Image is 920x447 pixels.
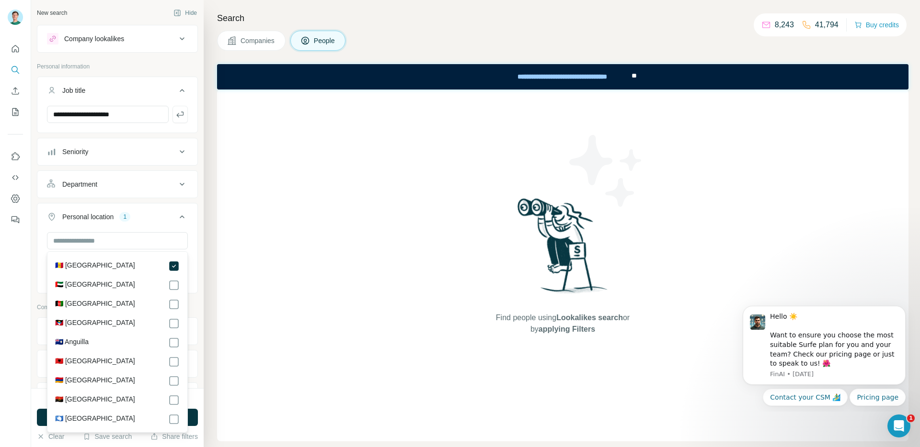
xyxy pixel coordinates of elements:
[37,320,197,343] button: Company
[854,18,899,32] button: Buy credits
[8,82,23,100] button: Enrich CSV
[37,352,197,375] button: Industry
[8,10,23,25] img: Avatar
[37,385,197,408] button: HQ location
[55,356,135,368] label: 🇦🇱 [GEOGRAPHIC_DATA]
[486,312,639,335] span: Find people using or by
[8,103,23,121] button: My lists
[563,128,649,214] img: Surfe Illustration - Stars
[37,173,197,196] button: Department
[8,169,23,186] button: Use Surfe API
[8,211,23,228] button: Feedback
[37,432,64,441] button: Clear
[37,303,198,312] p: Company information
[217,64,908,89] iframe: Banner
[55,375,135,387] label: 🇦🇲 [GEOGRAPHIC_DATA]
[907,414,915,422] span: 1
[55,279,135,291] label: 🇦🇪 [GEOGRAPHIC_DATA]
[8,190,23,207] button: Dashboard
[37,205,197,232] button: Personal location1
[37,140,197,163] button: Seniority
[83,432,132,441] button: Save search
[775,19,794,31] p: 8,243
[8,61,23,78] button: Search
[62,147,88,156] div: Seniority
[815,19,839,31] p: 41,794
[887,414,910,437] iframe: Intercom live chat
[241,36,276,45] span: Companies
[217,11,908,25] h4: Search
[513,196,613,302] img: Surfe Illustration - Woman searching with binoculars
[55,413,135,425] label: 🇦🇶 [GEOGRAPHIC_DATA]
[37,409,198,426] button: Run search
[167,6,204,20] button: Hide
[8,148,23,165] button: Use Surfe on LinkedIn
[62,86,85,95] div: Job title
[37,62,198,71] p: Personal information
[37,79,197,106] button: Job title
[556,313,623,322] span: Lookalikes search
[314,36,336,45] span: People
[55,337,89,348] label: 🇦🇮 Anguilla
[728,297,920,412] iframe: Intercom notifications message
[62,179,97,189] div: Department
[55,299,135,310] label: 🇦🇫 [GEOGRAPHIC_DATA]
[55,394,135,406] label: 🇦🇴 [GEOGRAPHIC_DATA]
[62,212,114,222] div: Personal location
[37,9,67,17] div: New search
[37,27,197,50] button: Company lookalikes
[539,325,595,333] span: applying Filters
[55,260,135,272] label: 🇦🇩 [GEOGRAPHIC_DATA]
[64,34,124,44] div: Company lookalikes
[150,432,198,441] button: Share filters
[119,212,130,221] div: 1
[8,40,23,57] button: Quick start
[55,318,135,329] label: 🇦🇬 [GEOGRAPHIC_DATA]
